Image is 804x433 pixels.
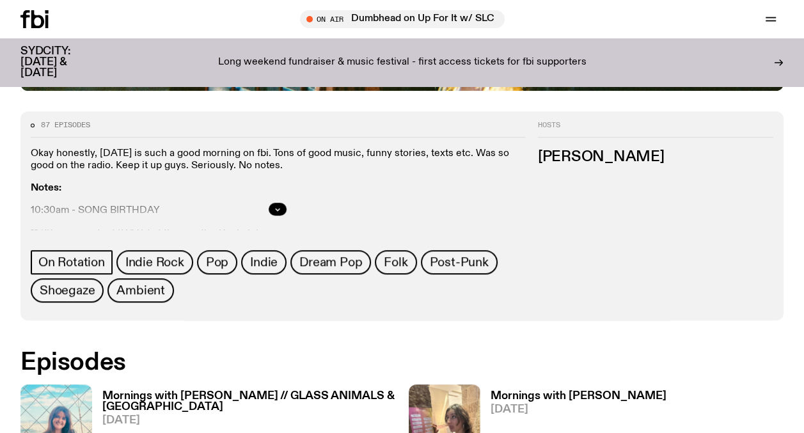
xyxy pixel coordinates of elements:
a: Shoegaze [31,278,104,303]
a: Folk [375,250,416,274]
span: Ambient [116,283,165,297]
span: Post-Punk [430,255,489,269]
a: Ambient [107,278,174,303]
span: Pop [206,255,228,269]
h3: [PERSON_NAME] [538,150,773,164]
span: Indie [250,255,278,269]
span: Folk [384,255,407,269]
h2: Episodes [20,351,525,374]
a: On Rotation [31,250,113,274]
span: Indie Rock [125,255,184,269]
h2: Hosts [538,122,773,137]
h3: Mornings with [PERSON_NAME] [491,391,666,402]
a: Post-Punk [421,250,498,274]
a: Dream Pop [290,250,371,274]
span: [DATE] [102,415,396,426]
span: 87 episodes [41,122,90,129]
strong: Notes: [31,183,61,193]
span: Shoegaze [40,283,95,297]
span: On Rotation [38,255,105,269]
a: Indie Rock [116,250,193,274]
h3: SYDCITY: [DATE] & [DATE] [20,46,102,79]
h3: Mornings with [PERSON_NAME] // GLASS ANIMALS & [GEOGRAPHIC_DATA] [102,391,396,413]
a: Pop [197,250,237,274]
button: On AirDumbhead on Up For It w/ SLC [300,10,505,28]
span: [DATE] [491,404,666,415]
p: Long weekend fundraiser & music festival - first access tickets for fbi supporters [218,57,587,68]
span: Dream Pop [299,255,362,269]
a: Indie [241,250,287,274]
p: Okay honestly, [DATE] is such a good morning on fbi. Tons of good music, funny stories, texts etc... [31,148,525,172]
